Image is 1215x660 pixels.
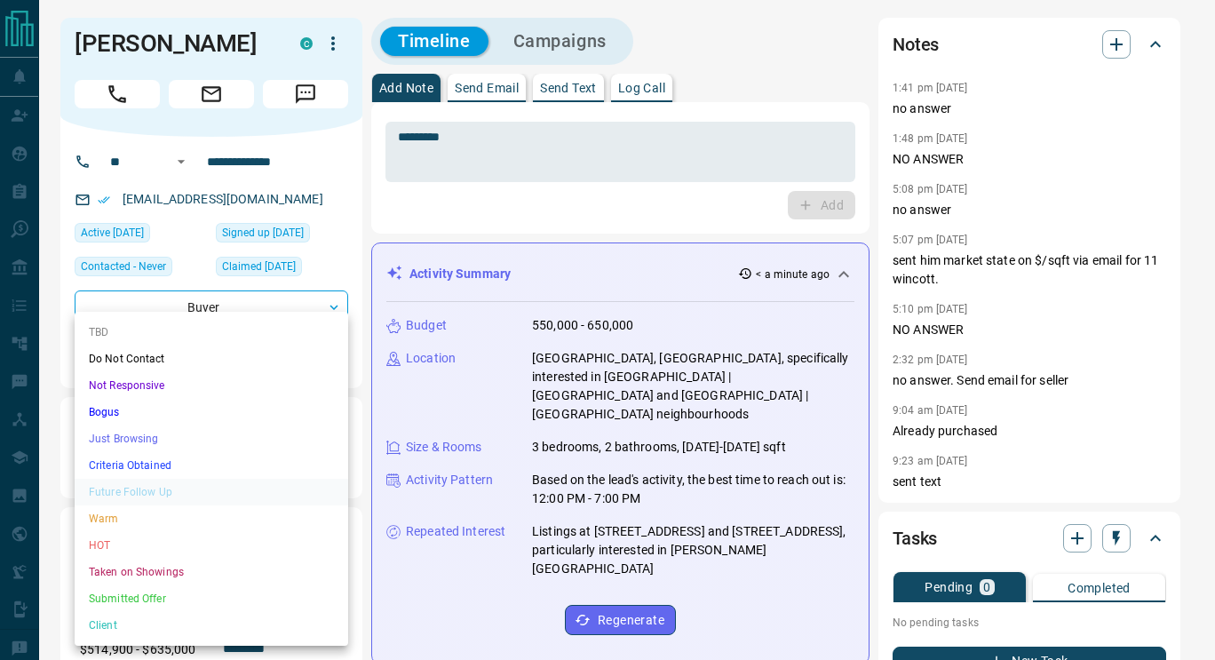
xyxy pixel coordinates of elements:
li: Warm [75,505,348,532]
li: Bogus [75,399,348,425]
li: Criteria Obtained [75,452,348,479]
li: Client [75,612,348,639]
li: TBD [75,319,348,346]
li: Submitted Offer [75,585,348,612]
li: Just Browsing [75,425,348,452]
li: Not Responsive [75,372,348,399]
li: Taken on Showings [75,559,348,585]
li: HOT [75,532,348,559]
li: Do Not Contact [75,346,348,372]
